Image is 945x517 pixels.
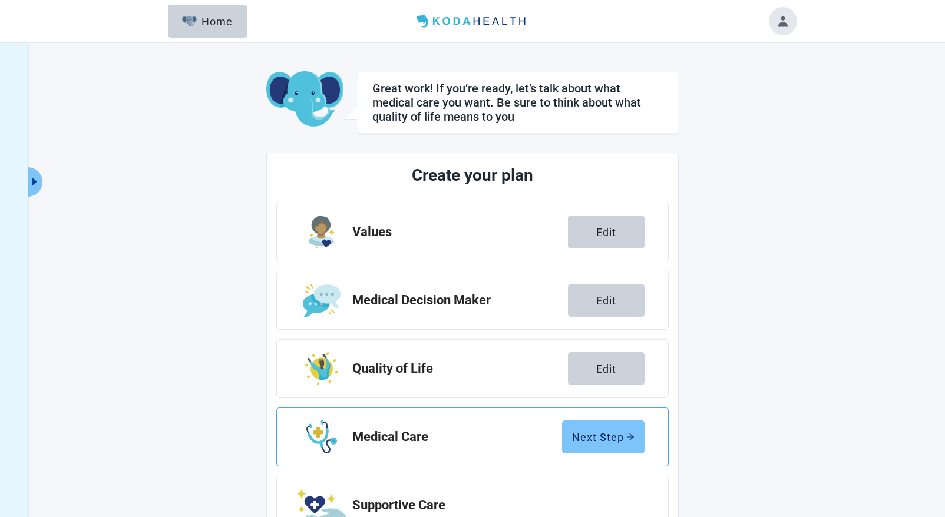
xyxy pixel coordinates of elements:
[168,5,247,38] button: ElephantHome
[626,433,635,441] span: arrow-right
[305,352,338,385] img: Step Icon
[596,363,616,375] div: Edit
[572,431,635,443] div: Next Step
[266,71,343,128] img: Koda Elephant
[769,7,797,35] button: Toggle account menu
[372,81,664,124] div: Great work! If you’re ready, let’s talk about what medical care you want. Be sure to think about ...
[568,352,645,385] button: Edit
[596,294,616,306] div: Edit
[28,167,42,197] button: Expand menu
[596,226,616,238] div: Edit
[562,420,645,453] button: Next Steparrow-right
[182,15,233,27] div: Home
[352,430,562,444] h2: Medical Care
[309,216,335,248] img: Step Icon
[303,284,340,317] img: Step Icon
[412,12,533,31] img: Koda Health
[306,420,338,453] img: Step Icon
[182,16,197,26] img: Elephant
[352,225,568,239] h2: Values
[352,293,568,307] h2: Medical Decision Maker
[568,216,645,248] button: Edit
[568,284,645,317] button: Edit
[352,362,568,376] h2: Quality of Life
[352,498,635,512] h2: Supportive Care
[320,163,625,188] h1: Create your plan
[29,176,40,187] span: caret-right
